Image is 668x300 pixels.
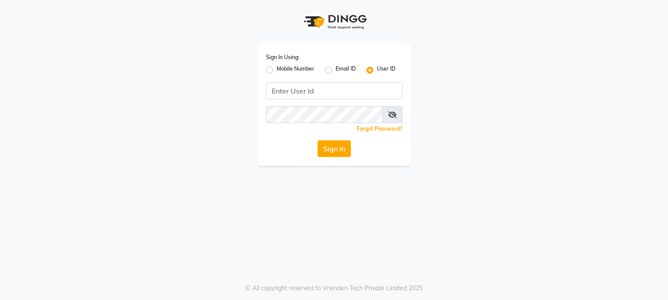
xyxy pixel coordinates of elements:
label: Mobile Number [277,65,314,75]
label: User ID [377,65,395,75]
img: logo1.svg [299,9,369,35]
label: Email ID [336,65,356,75]
label: Sign In Using: [266,53,299,61]
button: Sign In [317,140,351,157]
input: Username [266,106,383,123]
input: Username [266,82,402,99]
a: Forgot Password? [357,125,402,132]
